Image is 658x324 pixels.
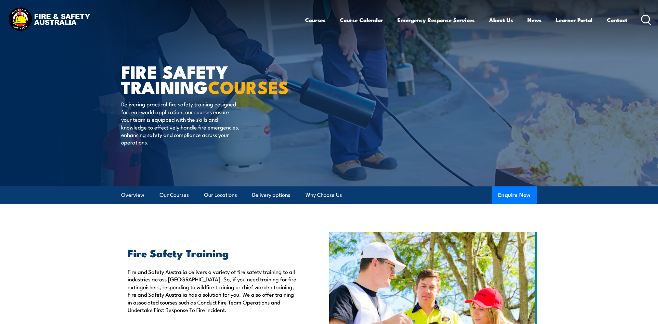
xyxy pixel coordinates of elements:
[397,11,475,29] a: Emergency Response Services
[128,268,299,313] p: Fire and Safety Australia delivers a variety of fire safety training to all industries across [GE...
[208,73,289,100] strong: COURSES
[489,11,513,29] a: About Us
[607,11,627,29] a: Contact
[121,186,144,204] a: Overview
[556,11,593,29] a: Learner Portal
[492,186,537,204] button: Enquire Now
[121,100,240,146] p: Delivering practical fire safety training designed for real-world application, our courses ensure...
[128,248,299,257] h2: Fire Safety Training
[204,186,237,204] a: Our Locations
[121,64,282,94] h1: FIRE SAFETY TRAINING
[305,11,326,29] a: Courses
[252,186,290,204] a: Delivery options
[527,11,542,29] a: News
[340,11,383,29] a: Course Calendar
[160,186,189,204] a: Our Courses
[305,186,342,204] a: Why Choose Us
